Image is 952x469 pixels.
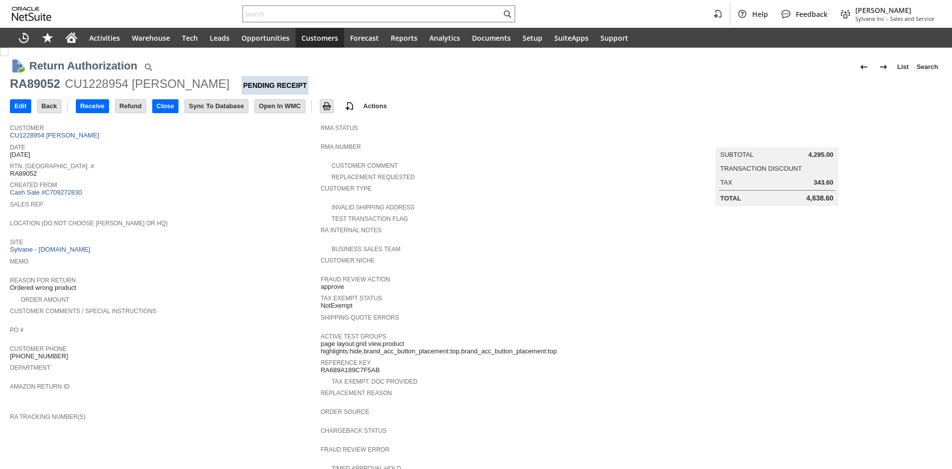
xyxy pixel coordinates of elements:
[83,28,126,48] a: Activities
[501,8,513,20] svg: Search
[182,33,198,43] span: Tech
[332,246,401,253] a: Business Sales Team
[466,28,517,48] a: Documents
[10,189,82,196] a: Cash Sale #C709272830
[344,28,385,48] a: Forecast
[595,28,634,48] a: Support
[10,182,57,189] a: Created From
[10,100,31,113] input: Edit
[185,100,248,113] input: Sync To Database
[385,28,423,48] a: Reports
[359,102,391,110] a: Actions
[472,33,511,43] span: Documents
[10,76,60,92] div: RA89052
[10,151,30,159] span: [DATE]
[808,151,833,159] span: 4,295.00
[10,258,28,265] a: Memo
[10,132,102,139] a: CU1228954 [PERSON_NAME]
[10,364,51,371] a: Department
[720,151,754,158] a: Subtotal
[10,308,156,315] a: Customer Comments / Special Instructions
[350,33,379,43] span: Forecast
[600,33,628,43] span: Support
[18,32,30,44] svg: Recent Records
[321,125,358,132] a: RMA Status
[321,283,344,291] span: approve
[301,33,338,43] span: Customers
[176,28,204,48] a: Tech
[89,33,120,43] span: Activities
[321,333,386,340] a: Active Test Groups
[332,162,398,169] a: Customer Comment
[321,314,399,321] a: Shipping Quote Errors
[332,204,415,211] a: Invalid Shipping Address
[10,125,44,132] a: Customer
[321,390,392,397] a: Replacement reason
[321,227,382,234] a: RA Internal Notes
[321,366,380,374] span: RA689A189C7F5AB
[10,345,66,352] a: Customer Phone
[858,61,870,73] img: Previous
[116,100,146,113] input: Refund
[332,378,417,385] a: Tax Exempt. Doc Provided
[10,327,23,334] a: PO #
[720,195,741,202] a: Total
[878,61,890,73] img: Next
[10,170,37,178] span: RA89052
[423,28,466,48] a: Analytics
[10,144,25,151] a: Date
[814,179,833,187] span: 343.60
[10,246,93,253] a: Sylvane - [DOMAIN_NAME]
[321,427,387,434] a: Chargeback Status
[332,215,408,222] a: Test Transaction Flag
[132,33,170,43] span: Warehouse
[296,28,344,48] a: Customers
[913,59,942,75] a: Search
[126,28,176,48] a: Warehouse
[321,408,369,415] a: Order Source
[210,33,230,43] span: Leads
[59,28,83,48] a: Home
[12,28,36,48] a: Recent Records
[321,359,371,366] a: Reference Key
[10,220,168,227] a: Location (Do Not Choose [PERSON_NAME] or HQ)
[142,61,154,73] img: Quick Find
[10,352,68,360] span: [PHONE_NUMBER]
[10,383,69,390] a: Amazon Return ID
[321,340,627,355] span: page layout:grid view,product highlights:hide,brand_acc_button_placement:top,brand_acc_button_pla...
[76,100,109,113] input: Receive
[10,413,85,420] a: RA Tracking Number(s)
[796,9,828,19] span: Feedback
[720,179,732,186] a: Tax
[29,58,137,74] h1: Return Authorization
[332,174,415,181] a: Replacement Requested
[321,302,353,310] span: NotExempt
[886,15,888,22] span: -
[21,296,69,303] a: Order Amount
[321,446,390,453] a: Fraud Review Error
[12,7,52,21] svg: logo
[321,100,333,112] img: Print
[241,76,308,95] div: Pending Receipt
[321,185,372,192] a: Customer Type
[321,276,390,283] a: Fraud Review Action
[855,15,884,22] span: Sylvane Inc
[204,28,236,48] a: Leads
[321,143,361,150] a: RMA Number
[893,59,913,75] a: List
[241,33,290,43] span: Opportunities
[36,28,59,48] div: Shortcuts
[752,9,768,19] span: Help
[523,33,542,43] span: Setup
[255,100,305,113] input: Open In WMC
[344,100,356,112] img: add-record.svg
[391,33,417,43] span: Reports
[10,284,76,292] span: Ordered wrong product
[153,100,178,113] input: Close
[321,257,375,264] a: Customer Niche
[65,76,230,92] div: CU1228954 [PERSON_NAME]
[10,239,23,246] a: Site
[10,201,43,208] a: Sales Rep
[321,295,382,302] a: Tax Exempt Status
[720,165,802,172] a: Transaction Discount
